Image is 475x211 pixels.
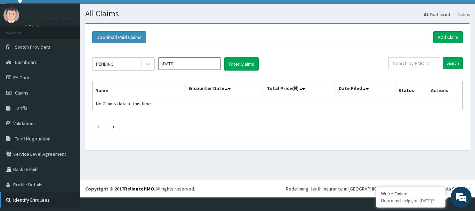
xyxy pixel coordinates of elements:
[433,31,463,43] a: Add Claim
[396,81,428,97] th: Status
[24,24,41,29] a: Online
[112,123,115,130] a: Next page
[85,9,470,18] h1: All Claims
[3,7,19,23] img: User Image
[424,11,450,17] a: Dashboard
[158,57,221,70] input: Select Month and Year
[381,198,440,204] p: How may I help you today?
[85,186,155,192] strong: Copyright © 2017 .
[15,105,27,111] span: Tariffs
[443,57,463,69] input: Search
[186,81,264,97] th: Encounter Date
[114,3,131,20] div: Minimize live chat window
[92,31,146,43] button: Download Paid Claims
[336,81,396,97] th: Date Filed
[381,190,440,197] div: We're Online!
[286,185,470,192] div: Redefining Heath Insurance in [GEOGRAPHIC_DATA] using Telemedicine and Data Science!
[451,11,470,17] li: Claims
[15,136,50,142] span: Tariff Negotiation
[224,57,259,71] button: Filter Claims
[96,60,114,67] div: PENDING
[36,39,117,48] div: Chat with us now
[15,44,50,50] span: Switch Providers
[15,90,29,96] span: Claims
[40,62,96,132] span: We're online!
[124,186,154,192] a: RelianceHMO
[92,81,186,97] th: Name
[3,139,132,163] textarea: Type your message and hit 'Enter'
[24,15,74,21] p: Ivory Dental Clinic
[15,59,38,65] span: Dashboard
[13,35,28,52] img: d_794563401_company_1708531726252_794563401
[388,57,440,69] input: Search by HMO ID
[97,123,100,130] a: Previous page
[96,100,152,107] span: No Claims data at this time.
[264,81,336,97] th: Total Price(₦)
[80,180,475,197] footer: All rights reserved.
[428,81,462,97] th: Actions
